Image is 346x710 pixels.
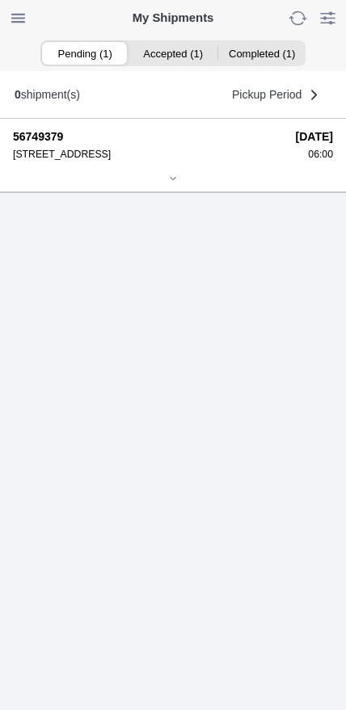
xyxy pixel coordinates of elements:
div: [STREET_ADDRESS] [13,149,285,160]
div: shipment(s) [15,88,80,101]
span: Pickup Period [232,89,302,100]
div: 06:00 [296,149,333,160]
b: 0 [15,88,21,101]
ion-segment-button: Completed (1) [217,42,306,65]
ion-segment-button: Pending (1) [40,42,129,65]
strong: 56749379 [13,130,285,143]
ion-segment-button: Accepted (1) [129,42,217,65]
strong: [DATE] [296,130,333,143]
